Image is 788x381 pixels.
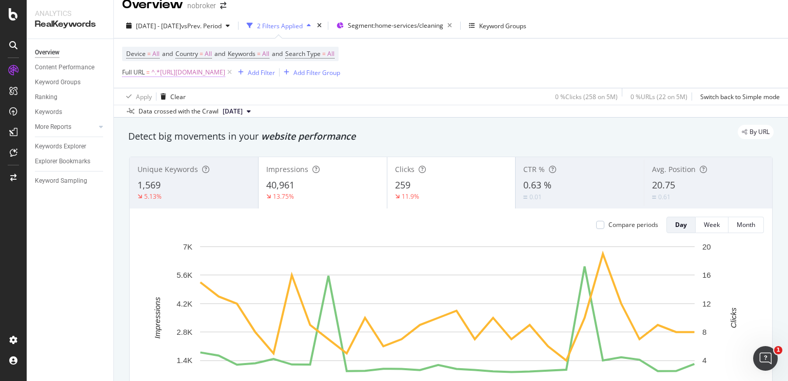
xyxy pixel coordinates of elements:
a: More Reports [35,122,96,132]
div: Content Performance [35,62,94,73]
div: Day [675,220,687,229]
div: Analytics [35,8,105,18]
span: = [322,49,326,58]
div: Data crossed with the Crawl [139,107,219,116]
span: 20.75 [652,179,675,191]
div: 0 % Clicks ( 258 on 5M ) [555,92,618,101]
a: Content Performance [35,62,106,73]
a: Ranking [35,92,106,103]
button: Keyword Groups [465,17,530,34]
text: 20 [702,242,711,251]
button: Month [728,217,764,233]
span: and [272,49,283,58]
text: 1.4K [176,356,192,365]
text: 4.2K [176,299,192,308]
img: Equal [652,196,656,199]
span: All [262,47,269,61]
button: Day [666,217,696,233]
div: Explorer Bookmarks [35,156,90,167]
div: Apply [136,92,152,101]
text: 16 [702,271,711,279]
button: Add Filter [234,66,275,79]
div: 5.13% [144,192,162,201]
div: 2 Filters Applied [257,22,303,30]
span: Keywords [228,49,255,58]
text: Impressions [153,297,162,338]
div: 0.01 [529,193,542,201]
button: Clear [156,88,186,105]
button: [DATE] [219,105,255,118]
span: By URL [750,129,770,135]
img: Equal [523,196,527,199]
div: Keyword Groups [35,77,81,88]
span: Avg. Position [652,164,696,174]
span: = [147,49,151,58]
text: 8 [702,328,706,336]
button: Apply [122,88,152,105]
span: = [146,68,150,77]
span: Country [175,49,198,58]
div: Ranking [35,92,57,103]
span: 259 [395,179,410,191]
span: 2025 Aug. 4th [223,107,243,116]
div: times [315,21,324,31]
text: 5.6K [176,271,192,279]
span: Search Type [285,49,321,58]
span: [DATE] - [DATE] [136,22,181,30]
div: Month [737,220,755,229]
text: 4 [702,356,706,365]
div: Clear [170,92,186,101]
div: legacy label [738,125,774,139]
div: 0 % URLs ( 22 on 5M ) [631,92,687,101]
div: Add Filter Group [293,68,340,77]
div: Keyword Groups [479,22,526,30]
div: Add Filter [248,68,275,77]
text: 2.8K [176,328,192,336]
div: Keywords Explorer [35,141,86,152]
a: Keyword Sampling [35,176,106,186]
button: Add Filter Group [280,66,340,79]
button: Switch back to Simple mode [696,88,780,105]
button: Segment:home-services/cleaning [332,17,456,34]
div: nobroker [187,1,216,11]
span: vs Prev. Period [181,22,222,30]
span: All [327,47,334,61]
button: [DATE] - [DATE]vsPrev. Period [122,17,234,34]
span: Full URL [122,68,145,77]
a: Overview [35,47,106,58]
span: Device [126,49,146,58]
span: CTR % [523,164,545,174]
span: 1 [774,346,782,354]
span: and [162,49,173,58]
div: 11.9% [402,192,419,201]
div: 13.75% [273,192,294,201]
div: arrow-right-arrow-left [220,2,226,9]
span: Impressions [266,164,308,174]
span: 0.63 % [523,179,551,191]
span: Unique Keywords [137,164,198,174]
div: Week [704,220,720,229]
span: Clicks [395,164,415,174]
text: 7K [183,242,192,251]
div: RealKeywords [35,18,105,30]
span: All [152,47,160,61]
div: Overview [35,47,60,58]
span: 1,569 [137,179,161,191]
div: Keyword Sampling [35,176,87,186]
span: All [205,47,212,61]
div: More Reports [35,122,71,132]
iframe: Intercom live chat [753,346,778,371]
button: 2 Filters Applied [243,17,315,34]
div: Keywords [35,107,62,118]
span: and [214,49,225,58]
span: 40,961 [266,179,294,191]
a: Keywords Explorer [35,141,106,152]
a: Keywords [35,107,106,118]
a: Explorer Bookmarks [35,156,106,167]
div: Compare periods [608,220,658,229]
span: = [257,49,261,58]
span: = [200,49,203,58]
text: Clicks [729,307,738,328]
span: ^.*[URL][DOMAIN_NAME] [151,65,225,80]
div: 0.61 [658,193,671,201]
